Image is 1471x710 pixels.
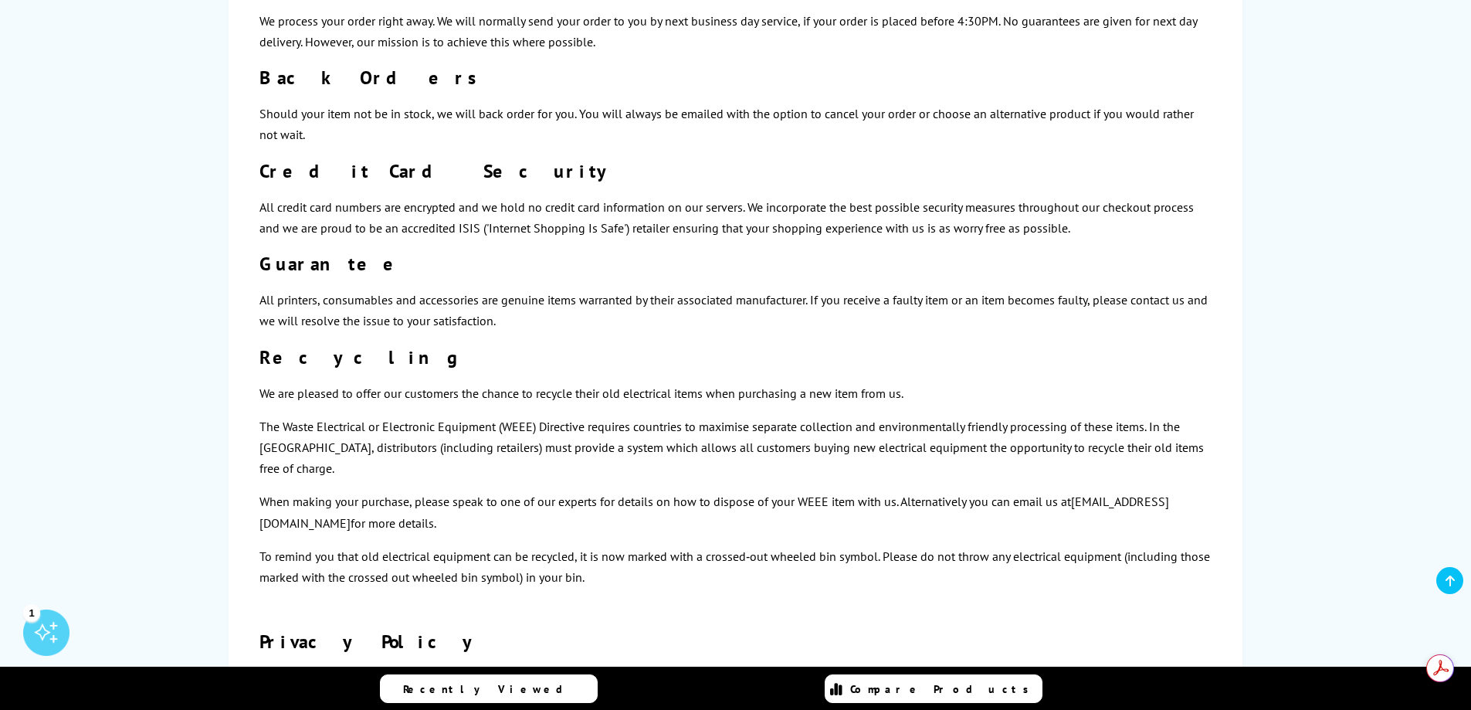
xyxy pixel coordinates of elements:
[259,546,1212,588] p: To remind you that old electrical equipment can be recycled, it is now marked with a crossed‐out ...
[259,11,1212,53] p: We process your order right away. We will normally send your order to you by next business day se...
[403,682,578,696] span: Recently Viewed
[259,383,1212,404] p: We are pleased to offer our customers the chance to recycle their old electrical items when purch...
[259,491,1212,533] p: When making your purchase, please speak to one of our experts for details on how to dispose of yo...
[380,674,598,703] a: Recently Viewed
[850,682,1037,696] span: Compare Products
[825,674,1042,703] a: Compare Products
[259,346,1212,369] h3: Recycling
[259,253,1212,276] h3: Guarantee
[259,197,1212,239] p: All credit card numbers are encrypted and we hold no credit card information on our servers. We i...
[259,416,1212,480] p: The Waste Electrical or Electronic Equipment (WEEE) Directive requires countries to maximise sepa...
[259,104,1212,145] p: Should your item not be in stock, we will back order for you. You will always be emailed with the...
[259,290,1212,331] p: All printers, consumables and accessories are genuine items warranted by their associated manufac...
[259,630,1212,654] h2: Privacy Policy
[259,160,1212,183] h3: Credit Card Security
[23,604,40,621] div: 1
[259,66,1212,90] h3: Back Orders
